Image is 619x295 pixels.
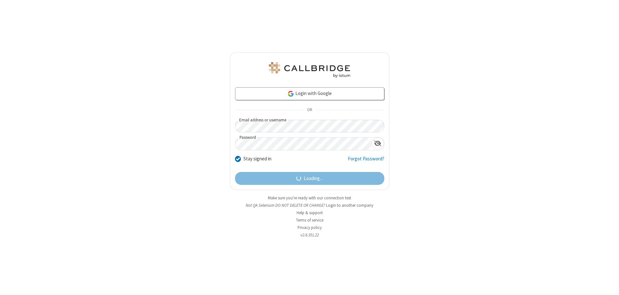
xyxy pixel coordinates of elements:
img: google-icon.png [287,90,294,97]
li: Not QA Selenium DO NOT DELETE OR CHANGE? [230,202,389,208]
button: Login to another company [326,202,373,208]
a: Forgot Password? [348,155,384,167]
li: v2.6.351.22 [230,232,389,238]
a: Login with Google [235,87,384,100]
button: Loading... [235,172,384,185]
div: Show password [371,138,384,149]
input: Email address or username [235,120,384,132]
img: QA Selenium DO NOT DELETE OR CHANGE [268,62,351,78]
input: Password [235,138,371,150]
span: OR [304,106,315,115]
a: Terms of service [296,217,323,223]
a: Privacy policy [298,225,322,230]
a: Help & support [297,210,323,215]
iframe: Chat [603,278,614,290]
a: Make sure you're ready with our connection test [268,195,351,201]
label: Stay signed in [243,155,271,163]
span: Loading... [304,175,323,182]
